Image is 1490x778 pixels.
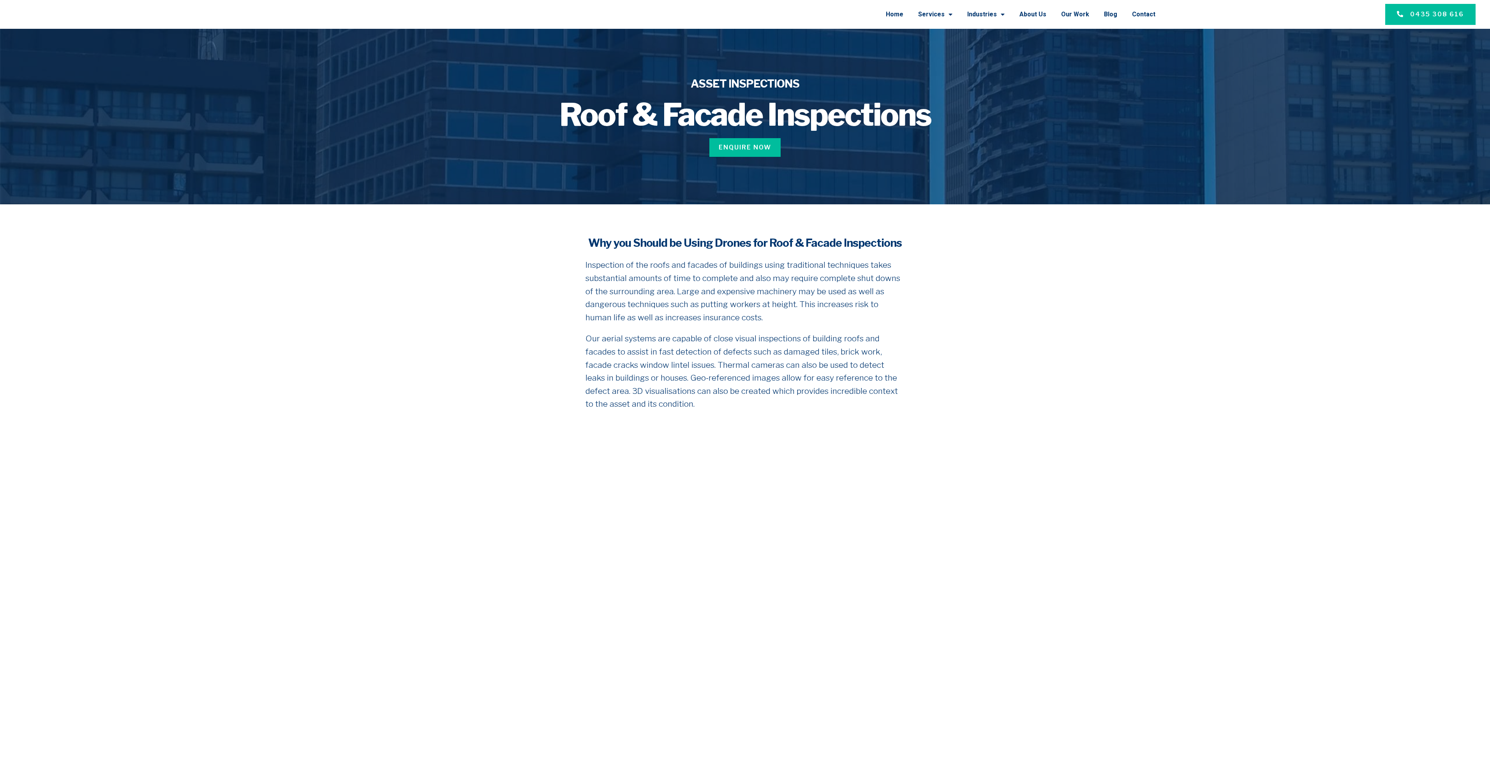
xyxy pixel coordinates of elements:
h1: Roof & Facade Inspections [512,99,978,130]
span: Enquire Now [719,143,771,152]
a: Enquire Now [709,138,781,157]
a: 0435 308 616 [1385,4,1476,25]
img: Final-Logo copy [83,6,164,23]
a: Industries [967,4,1005,25]
h4: ASSET INSPECTIONS [512,76,978,91]
a: About Us [1019,4,1046,25]
a: Services [918,4,952,25]
h4: Why you Should be Using Drones for Roof & Facade Inspections [585,235,905,251]
span: 0435 308 616 [1410,10,1464,19]
p: Inspection of the roofs and facades of buildings using traditional techniques takes substantial a... [585,258,905,324]
a: Blog [1104,4,1117,25]
a: Home [886,4,903,25]
nav: Menu [246,4,1155,25]
a: Contact [1132,4,1155,25]
a: Our Work [1061,4,1089,25]
p: Our aerial systems are capable of close visual inspections of building roofs and facades to assis... [585,332,905,411]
